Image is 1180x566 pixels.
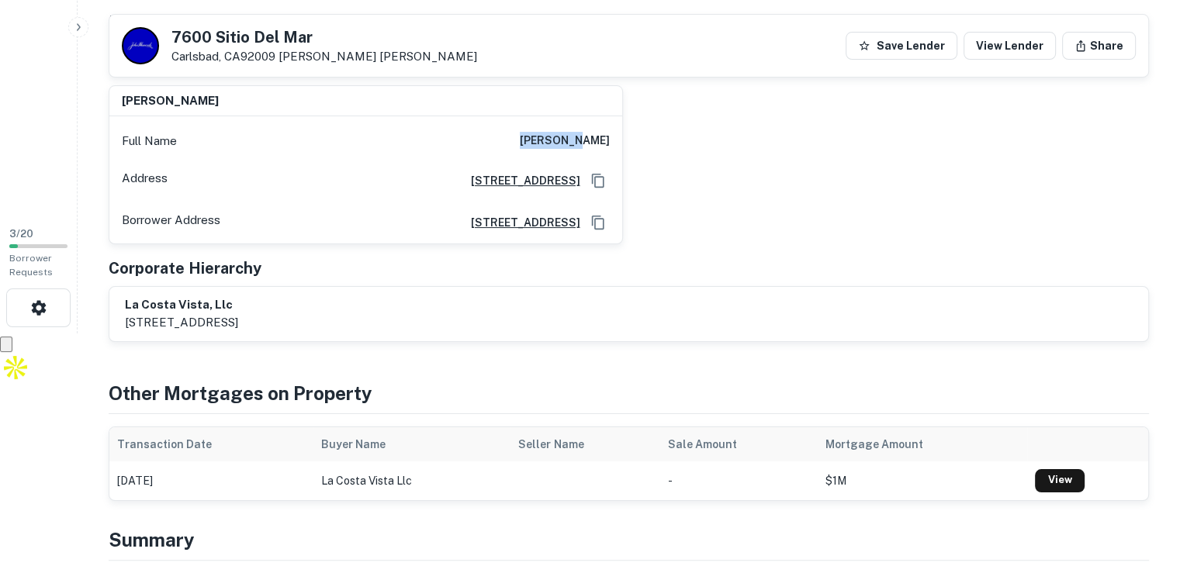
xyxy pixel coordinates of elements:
[817,427,1027,461] th: Mortgage Amount
[109,461,313,500] td: [DATE]
[964,32,1056,60] a: View Lender
[171,29,477,45] h5: 7600 Sitio Del Mar
[1102,442,1180,516] iframe: Chat Widget
[122,132,177,150] p: Full Name
[109,257,261,280] h5: Corporate Hierarchy
[9,253,53,278] span: Borrower Requests
[122,211,220,234] p: Borrower Address
[122,92,219,110] h6: [PERSON_NAME]
[510,427,660,461] th: Seller Name
[9,228,33,240] span: 3 / 20
[459,172,580,189] a: [STREET_ADDRESS]
[660,461,817,500] td: -
[459,214,580,231] a: [STREET_ADDRESS]
[313,461,510,500] td: la costa vista llc
[109,379,1149,407] h4: Other Mortgages on Property
[660,427,817,461] th: Sale Amount
[122,169,168,192] p: Address
[109,427,313,461] th: Transaction Date
[1035,469,1085,492] a: View
[125,313,238,332] p: [STREET_ADDRESS]
[817,461,1027,500] td: $1M
[171,50,477,64] p: Carlsbad, CA92009
[313,427,510,461] th: Buyer Name
[587,169,610,192] button: Copy Address
[279,50,477,63] a: [PERSON_NAME] [PERSON_NAME]
[109,9,229,36] h4: Buyer Details
[520,132,610,150] h6: [PERSON_NAME]
[846,32,957,60] button: Save Lender
[109,526,1149,554] h4: Summary
[1062,32,1136,60] button: Share
[125,296,238,314] h6: la costa vista, llc
[587,211,610,234] button: Copy Address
